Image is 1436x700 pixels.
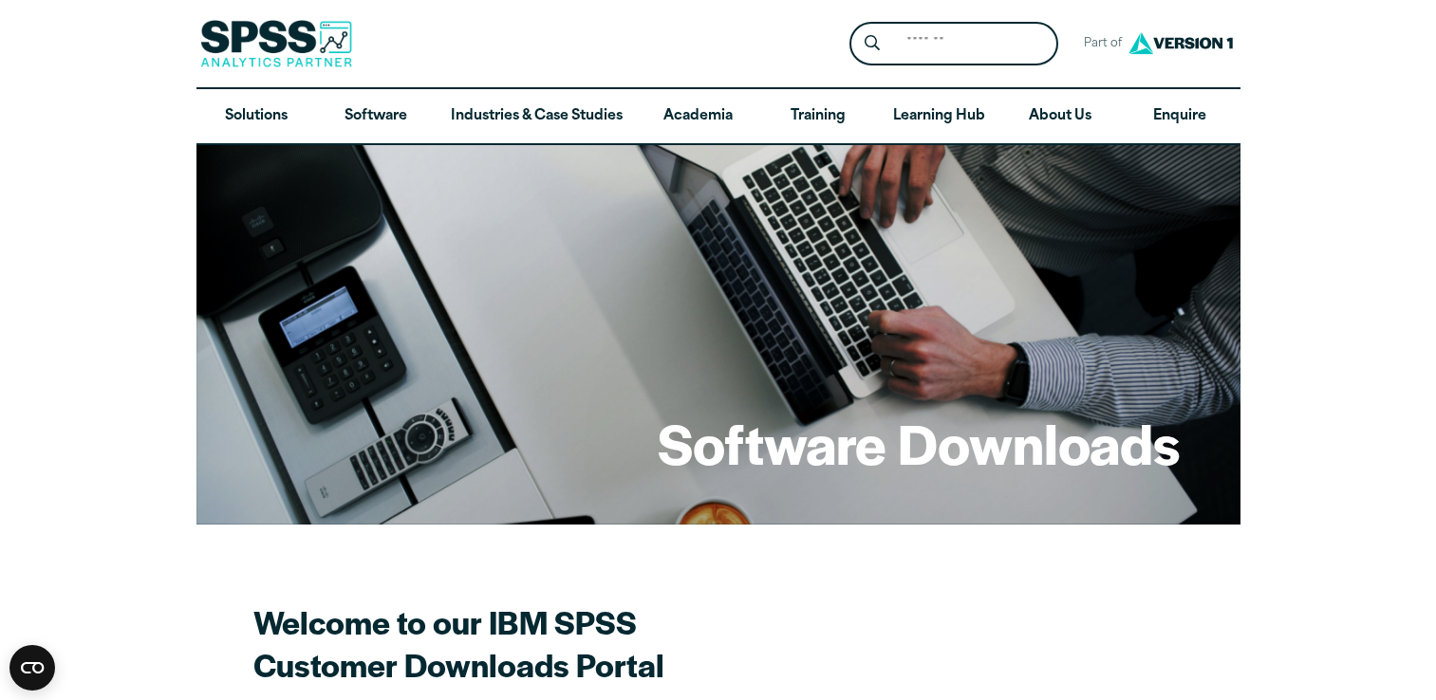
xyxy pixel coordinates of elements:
[200,20,352,67] img: SPSS Analytics Partner
[1120,89,1240,144] a: Enquire
[1124,26,1238,61] img: Version1 Logo
[878,89,1000,144] a: Learning Hub
[436,89,638,144] a: Industries & Case Studies
[1073,30,1124,58] span: Part of
[9,645,55,691] button: Open CMP widget
[1000,89,1120,144] a: About Us
[196,89,1240,144] nav: Desktop version of site main menu
[854,27,889,62] button: Search magnifying glass icon
[865,35,880,51] svg: Search magnifying glass icon
[849,22,1058,66] form: Site Header Search Form
[196,89,316,144] a: Solutions
[757,89,877,144] a: Training
[253,600,918,686] h2: Welcome to our IBM SPSS Customer Downloads Portal
[638,89,757,144] a: Academia
[658,406,1180,480] h1: Software Downloads
[316,89,436,144] a: Software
